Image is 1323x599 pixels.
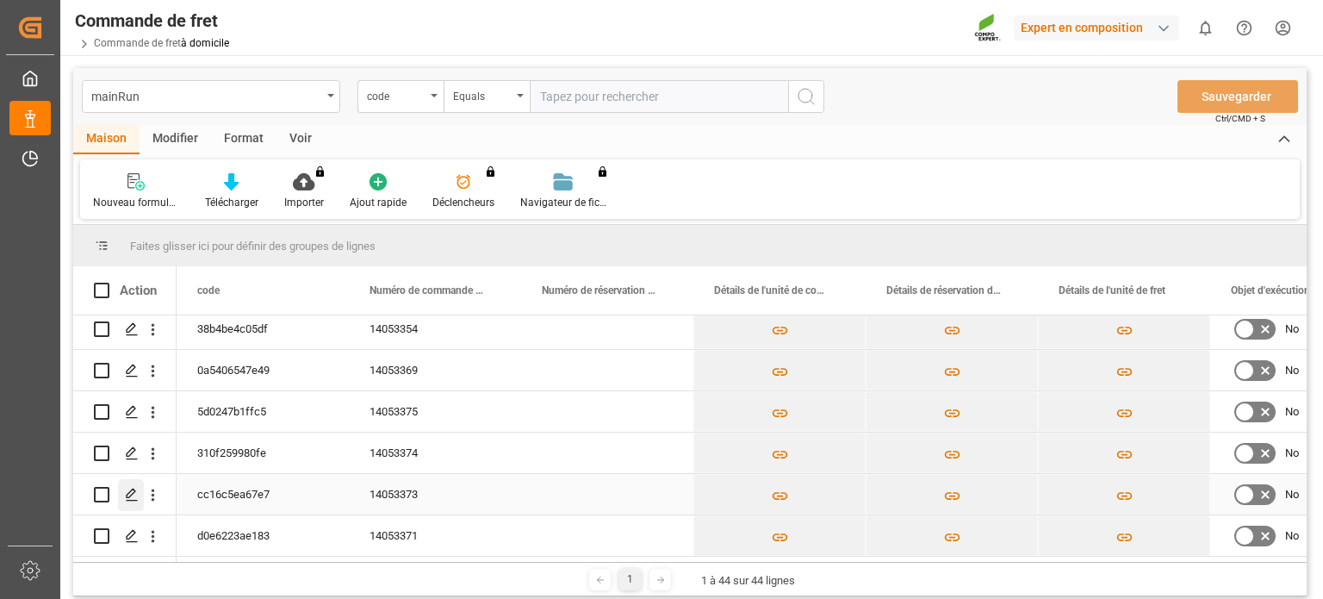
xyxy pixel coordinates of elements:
div: code [367,84,425,104]
font: 14053371 [370,529,418,542]
font: 14053374 [370,446,418,459]
input: Tapez pour rechercher [530,80,788,113]
font: Ctrl/CMD + S [1215,114,1265,123]
div: Appuyez sur ESPACE pour sélectionner cette ligne. [73,309,177,350]
font: Maison [86,131,127,145]
button: bouton de recherche [788,80,824,113]
span: No [1285,309,1299,349]
button: afficher 0 nouvelles notifications [1186,9,1225,47]
button: Centre d'aide [1225,9,1264,47]
font: 14053354 [370,322,418,335]
font: Télécharger [205,197,258,209]
button: ouvrir le menu [444,80,530,113]
button: Expert en composition [1014,11,1186,44]
font: d0e6223ae183 [197,529,270,542]
img: Screenshot%202023-09-29%20at%2010.02.21.png_1712312052.png [974,13,1002,43]
div: Appuyez sur ESPACE pour sélectionner cette ligne. [73,515,177,557]
span: No [1285,516,1299,556]
span: No [1285,434,1299,473]
font: Numéro de réservation de fret [542,284,677,296]
font: 0a5406547e49 [197,364,270,377]
font: Action [120,283,157,298]
font: Format [224,131,264,145]
a: à domicile [181,37,229,49]
font: Numéro de commande de fret [370,284,505,296]
div: Appuyez sur ESPACE pour sélectionner cette ligne. [73,474,177,515]
div: Appuyez sur ESPACE pour sélectionner cette ligne. [73,391,177,433]
font: 14053369 [370,364,418,377]
font: Nouveau formulaire [93,197,186,209]
button: ouvrir le menu [82,80,340,113]
button: Sauvegarder [1177,80,1298,113]
font: Sauvegarder [1202,90,1271,103]
font: Voir [289,131,312,145]
font: Détails de l'unité de fret [1059,284,1165,296]
font: 1 [627,573,633,585]
font: Commande de fret [75,10,218,31]
font: 14053375 [370,405,418,418]
font: 310f259980fe [197,446,266,459]
font: Modifier [152,131,198,145]
button: ouvrir le menu [357,80,444,113]
span: No [1285,475,1299,515]
font: cc16c5ea67e7 [197,488,270,501]
font: Ajout rapide [350,197,407,209]
font: 5d0247b1ffc5 [197,405,266,418]
font: Détails de réservation de fret [886,284,1016,296]
span: No [1285,351,1299,390]
font: mainRun [91,90,140,103]
font: 14053373 [370,488,418,501]
div: Equals [453,84,512,104]
div: Appuyez sur ESPACE pour sélectionner cette ligne. [73,433,177,474]
font: Faites glisser ici pour définir des groupes de lignes [130,240,376,253]
font: 38b4be4c05df [197,322,268,335]
span: No [1285,392,1299,432]
font: Expert en composition [1021,21,1143,34]
font: 1 à 44 sur 44 lignes [701,574,795,587]
font: Détails de l'unité de conteneur [714,284,852,296]
div: Appuyez sur ESPACE pour sélectionner cette ligne. [73,350,177,391]
font: code [197,284,220,296]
